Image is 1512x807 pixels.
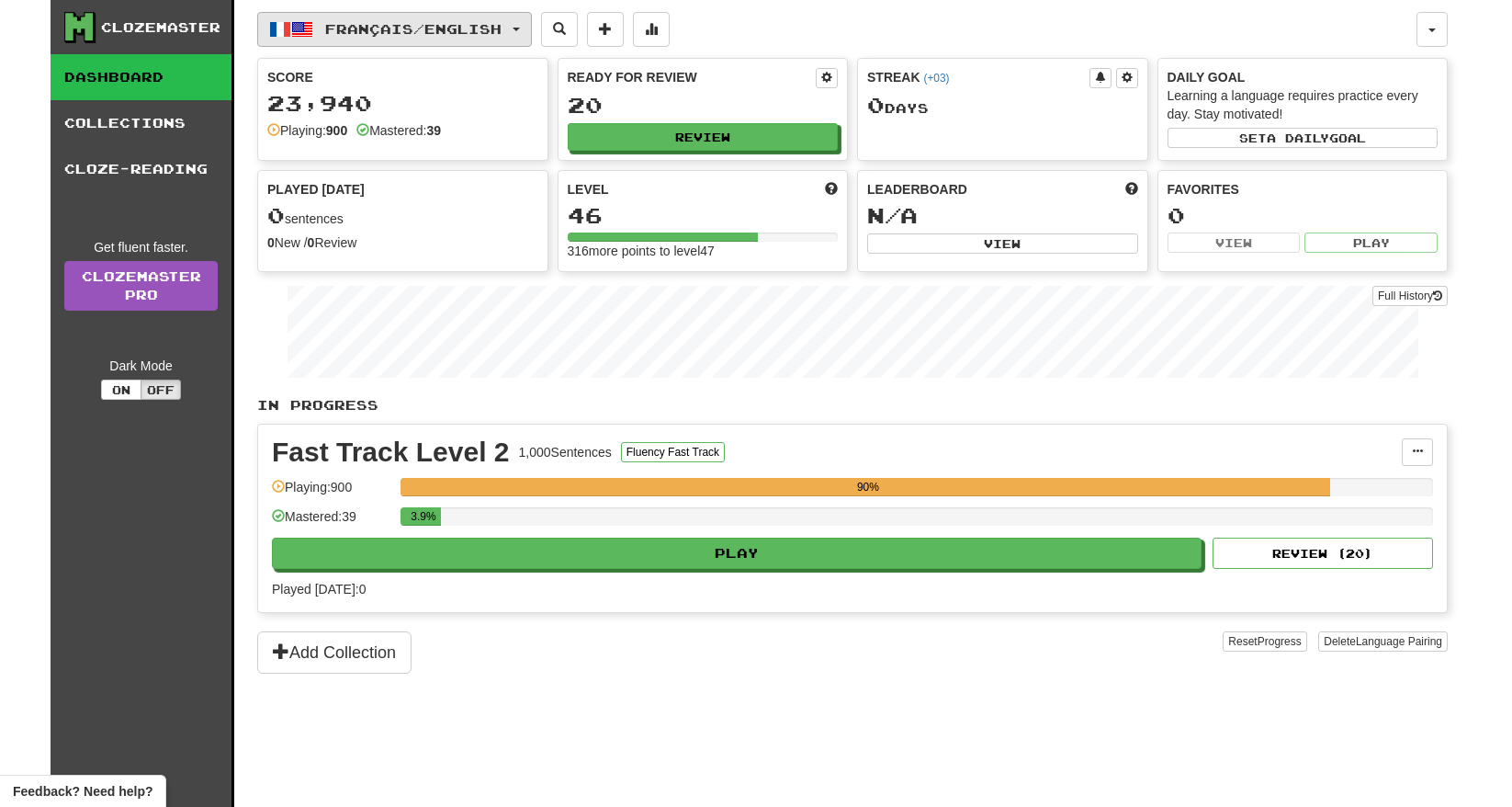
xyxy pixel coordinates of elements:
span: 0 [867,92,885,118]
span: Played [DATE]: 0 [272,582,366,597]
span: Français / English [325,21,502,37]
div: Fast Track Level 2 [272,438,510,466]
div: Streak [867,68,1089,86]
div: Playing: [267,121,347,140]
button: ResetProgress [1223,631,1306,652]
div: Favorites [1168,180,1439,199]
button: View [1168,233,1301,253]
div: 23,940 [267,92,538,115]
span: Leaderboard [867,180,967,199]
span: Score more points to level up [825,180,838,199]
div: sentences [267,204,538,228]
button: More stats [633,12,670,47]
div: Score [267,68,538,86]
button: Full History [1372,286,1448,306]
strong: 0 [308,235,315,250]
a: Cloze-Reading [51,146,231,192]
strong: 39 [426,123,441,138]
button: Review (20) [1213,538,1433,569]
a: Collections [51,100,231,146]
div: New / Review [267,233,538,252]
span: Played [DATE] [267,180,365,199]
button: On [101,380,141,400]
div: 0 [1168,204,1439,227]
span: Progress [1258,635,1302,648]
strong: 0 [267,235,275,250]
div: Clozemaster [101,18,220,37]
span: Level [568,180,609,199]
div: Get fluent faster. [64,238,218,256]
div: Mastered: [356,121,441,140]
div: Ready for Review [568,68,817,86]
div: Daily Goal [1168,68,1439,86]
button: Seta dailygoal [1168,128,1439,148]
a: Dashboard [51,54,231,100]
div: Day s [867,94,1138,118]
div: 46 [568,204,839,227]
div: Mastered: 39 [272,507,391,538]
button: Off [141,380,181,400]
div: 316 more points to level 47 [568,242,839,260]
button: View [867,233,1138,254]
div: Playing: 900 [272,478,391,508]
strong: 900 [326,123,347,138]
div: Learning a language requires practice every day. Stay motivated! [1168,86,1439,123]
button: Play [272,538,1202,569]
button: Français/English [257,12,532,47]
button: Search sentences [541,12,578,47]
div: Dark Mode [64,357,218,375]
button: DeleteLanguage Pairing [1318,631,1448,652]
button: Review [568,123,839,151]
button: Play [1304,233,1438,253]
button: Fluency Fast Track [621,442,725,462]
div: 90% [406,478,1329,496]
span: Open feedback widget [13,782,152,801]
p: In Progress [257,396,1448,415]
button: Add sentence to collection [587,12,624,47]
div: 3.9% [406,507,441,526]
span: N/A [867,202,918,228]
span: This week in points, UTC [1125,180,1138,199]
a: (+03) [923,72,949,85]
span: a daily [1267,131,1329,144]
a: ClozemasterPro [64,261,218,311]
span: 0 [267,202,285,228]
span: Language Pairing [1356,635,1442,648]
button: Add Collection [257,631,412,674]
div: 1,000 Sentences [519,443,612,461]
div: 20 [568,94,839,117]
